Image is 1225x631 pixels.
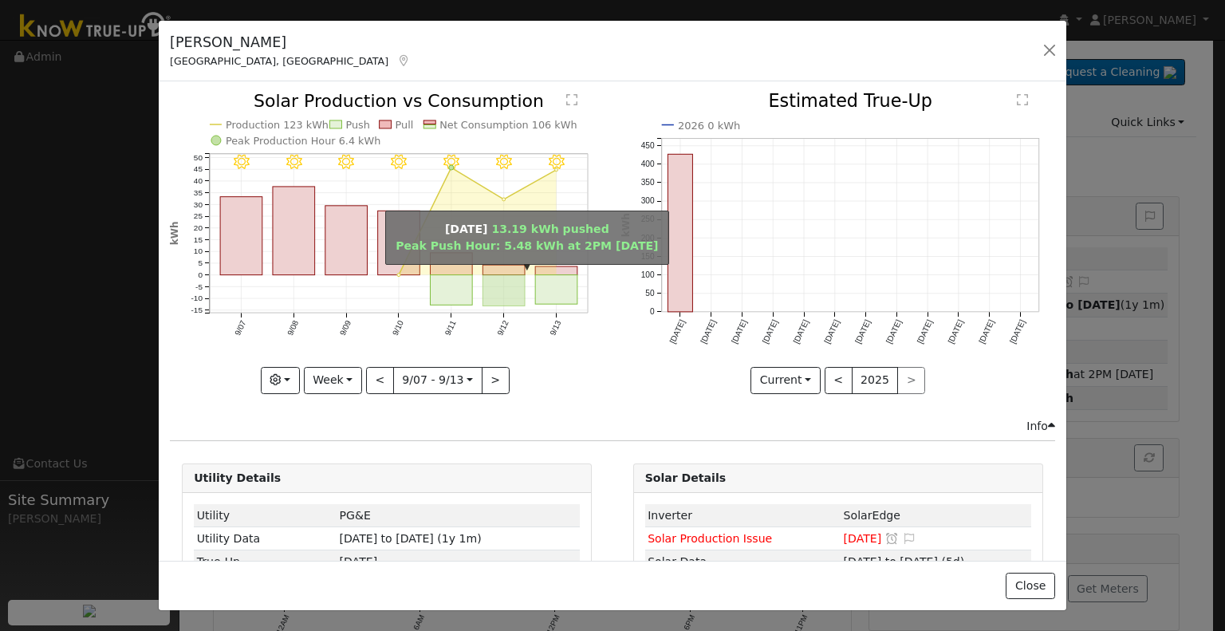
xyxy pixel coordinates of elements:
td: [DATE] [337,550,580,574]
text: Net Consumption 106 kWh [440,119,577,131]
button: < [366,367,394,394]
button: Week [304,367,362,394]
text: 0 [199,270,203,279]
button: 9/07 - 9/13 [393,367,483,394]
text: 9/11 [443,319,458,337]
text: Production 123 kWh [226,119,329,131]
text: 9/12 [496,319,510,337]
a: Snooze this issue [884,532,899,545]
span: 13.19 kWh pushed Peak Push Hour: 5.48 kWh at 2PM [DATE] [396,223,658,252]
text: [DATE] [668,318,687,345]
text: [DATE] [977,318,996,345]
text: Pull [396,119,414,131]
td: Utility Data [194,527,337,550]
td: Solar Data [645,550,841,574]
strong: Solar Details [645,471,726,484]
rect: onclick="" [273,187,315,275]
i: 9/07 - Clear [234,155,250,171]
text: 15 [194,235,203,244]
text: 45 [194,165,203,174]
rect: onclick="" [431,275,473,306]
text: 10 [194,247,203,256]
text: 35 [194,188,203,197]
td: Inverter [645,504,841,527]
text: [DATE] [699,318,718,345]
span: ID: 17271094, authorized: 09/10/25 [340,509,371,522]
td: True-Up [194,550,337,574]
i: 9/11 - MostlyClear [443,155,459,171]
text: 25 [194,212,203,221]
td: Utility [194,504,337,527]
text: [DATE] [822,318,841,345]
text: -15 [191,306,203,314]
button: 2025 [852,367,899,394]
text: -10 [191,294,203,303]
text: kWh [169,222,180,246]
text: Solar Production vs Consumption [254,91,544,111]
text: [DATE] [791,318,810,345]
text: 300 [640,197,654,206]
text: Push [346,119,370,131]
circle: onclick="" [449,165,454,170]
text: Peak Production Hour 6.4 kWh [226,135,381,147]
text:  [1017,94,1028,107]
rect: onclick="" [536,275,578,305]
span: [DATE] to [DATE] (1y 1m) [340,532,482,545]
rect: onclick="" [220,197,262,275]
rect: onclick="" [378,211,420,275]
span: [DATE] to [DATE] (5d) [844,555,965,568]
text: 50 [645,290,655,298]
text: 9/09 [338,319,353,337]
i: 9/12 - Clear [496,155,512,171]
text: Estimated True-Up [768,91,932,112]
text: 20 [194,223,203,232]
i: Edit Issue [902,533,916,544]
text: [DATE] [853,318,872,345]
text: 9/13 [549,319,563,337]
i: 9/08 - Clear [286,155,302,171]
span: [DATE] [844,532,882,545]
button: Close [1006,573,1054,600]
text: [DATE] [884,318,904,345]
i: 9/13 - Clear [549,155,565,171]
circle: onclick="" [555,168,558,172]
text: 50 [194,153,203,162]
text:  [566,93,577,106]
text: 40 [194,177,203,186]
text: 9/08 [286,319,300,337]
div: Info [1026,418,1055,435]
button: Current [750,367,821,394]
text: [DATE] [761,318,780,345]
text: [DATE] [946,318,965,345]
rect: onclick="" [325,206,368,275]
text: [DATE] [916,318,935,345]
text: 2026 0 kWh [678,120,741,132]
text: 400 [640,160,654,168]
rect: onclick="" [668,155,692,313]
button: < [825,367,853,394]
a: Map [396,54,411,67]
text: 0 [649,308,654,317]
rect: onclick="" [483,275,526,306]
i: 9/09 - Clear [339,155,355,171]
text: 350 [640,179,654,187]
strong: [DATE] [445,223,488,235]
span: [GEOGRAPHIC_DATA], [GEOGRAPHIC_DATA] [170,55,388,67]
strong: Utility Details [194,471,281,484]
text: 100 [640,270,654,279]
span: Solar Production Issue [648,532,772,545]
text: -5 [195,282,203,291]
circle: onclick="" [397,274,400,277]
text: 5 [199,259,203,268]
i: 9/10 - MostlyClear [391,155,407,171]
h5: [PERSON_NAME] [170,32,411,53]
text: [DATE] [1008,318,1027,345]
span: ID: 4698784, authorized: 09/10/25 [844,509,900,522]
text: [DATE] [730,318,749,345]
button: > [482,367,510,394]
text: 30 [194,200,203,209]
circle: onclick="" [502,198,506,201]
text: 9/10 [391,319,405,337]
text: 9/07 [233,319,247,337]
text: 450 [640,141,654,150]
